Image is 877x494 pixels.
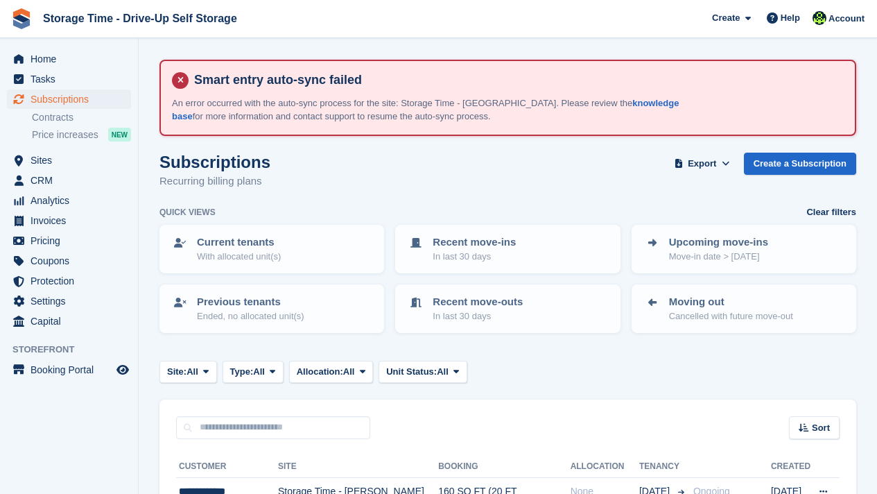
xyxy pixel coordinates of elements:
span: Invoices [31,211,114,230]
p: Recent move-outs [433,294,523,310]
a: Clear filters [806,205,856,219]
span: Capital [31,312,114,331]
p: Cancelled with future move-out [669,309,793,323]
a: menu [7,360,131,380]
p: In last 30 days [433,309,523,323]
a: menu [7,231,131,250]
a: Upcoming move-ins Move-in date > [DATE] [633,226,855,272]
a: menu [7,251,131,271]
button: Unit Status: All [379,361,467,384]
h4: Smart entry auto-sync failed [189,72,844,88]
a: menu [7,151,131,170]
p: An error occurred with the auto-sync process for the site: Storage Time - [GEOGRAPHIC_DATA]. Plea... [172,96,692,123]
a: Preview store [114,361,131,378]
span: All [437,365,449,379]
img: stora-icon-8386f47178a22dfd0bd8f6a31ec36ba5ce8667c1dd55bd0f319d3a0aa187defe.svg [11,8,32,29]
img: Laaibah Sarwar [813,11,826,25]
a: menu [7,211,131,230]
p: Moving out [669,294,793,310]
h1: Subscriptions [159,153,270,171]
span: Analytics [31,191,114,210]
a: Storage Time - Drive-Up Self Storage [37,7,243,30]
span: Sites [31,151,114,170]
span: Coupons [31,251,114,271]
a: Recent move-outs In last 30 days [397,286,618,332]
button: Type: All [223,361,284,384]
span: Home [31,49,114,69]
a: menu [7,271,131,291]
a: Current tenants With allocated unit(s) [161,226,383,272]
span: Subscriptions [31,90,114,109]
a: Price increases NEW [32,127,131,142]
a: Previous tenants Ended, no allocated unit(s) [161,286,383,332]
a: Contracts [32,111,131,124]
th: Booking [438,456,570,478]
a: menu [7,312,131,331]
a: Moving out Cancelled with future move-out [633,286,855,332]
p: Move-in date > [DATE] [669,250,768,264]
span: All [253,365,265,379]
th: Site [278,456,438,478]
p: Ended, no allocated unit(s) [197,309,304,323]
span: All [186,365,198,379]
a: menu [7,49,131,69]
span: All [343,365,355,379]
a: Create a Subscription [744,153,856,176]
a: menu [7,171,131,190]
a: menu [7,90,131,109]
p: Upcoming move-ins [669,235,768,250]
span: Help [781,11,800,25]
span: Storefront [12,343,138,357]
a: menu [7,291,131,311]
p: Recent move-ins [433,235,516,250]
span: Tasks [31,69,114,89]
span: Site: [167,365,186,379]
p: In last 30 days [433,250,516,264]
button: Site: All [159,361,217,384]
span: Booking Portal [31,360,114,380]
p: Previous tenants [197,294,304,310]
a: Recent move-ins In last 30 days [397,226,618,272]
span: Create [712,11,740,25]
th: Customer [176,456,278,478]
p: Current tenants [197,235,281,250]
span: Pricing [31,231,114,250]
span: Sort [812,421,830,435]
th: Tenancy [639,456,688,478]
span: CRM [31,171,114,190]
th: Allocation [571,456,639,478]
span: Unit Status: [386,365,437,379]
span: Price increases [32,128,98,142]
span: Export [688,157,716,171]
p: Recurring billing plans [159,173,270,189]
a: menu [7,191,131,210]
span: Protection [31,271,114,291]
span: Type: [230,365,254,379]
span: Allocation: [297,365,343,379]
h6: Quick views [159,206,216,219]
span: Settings [31,291,114,311]
button: Export [672,153,733,176]
p: With allocated unit(s) [197,250,281,264]
div: NEW [108,128,131,142]
button: Allocation: All [289,361,374,384]
th: Created [771,456,810,478]
span: Account [828,12,865,26]
a: menu [7,69,131,89]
